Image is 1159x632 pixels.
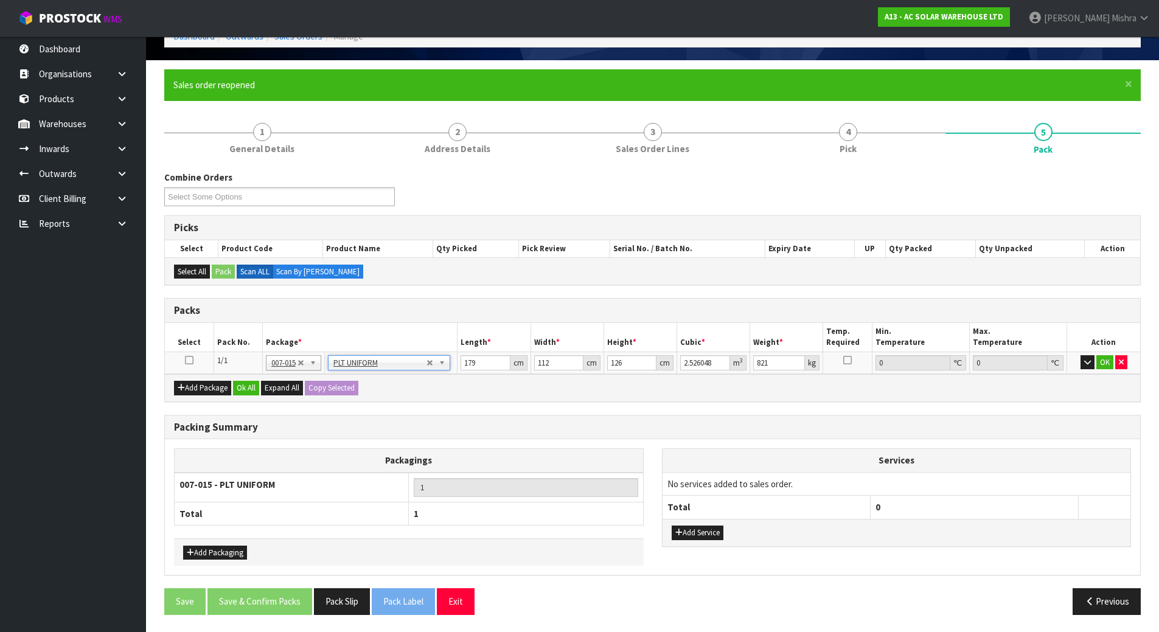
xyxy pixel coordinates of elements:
span: Expand All [265,383,299,393]
span: 007-015 [271,356,298,370]
button: Pack [212,265,235,279]
div: m [730,355,747,370]
a: A13 - AC SOLAR WAREHOUSE LTD [878,7,1010,27]
td: No services added to sales order. [663,472,1131,495]
button: Save [164,588,206,614]
button: Expand All [261,381,303,395]
th: Qty Picked [433,240,519,257]
th: Total [663,496,871,519]
th: Height [604,323,677,352]
span: Pick [840,142,857,155]
th: Select [165,323,214,352]
span: PLT UNIFORM [333,356,426,370]
button: Pack Label [372,588,435,614]
th: Length [458,323,531,352]
th: Action [1085,240,1140,257]
span: 1/1 [217,355,228,366]
th: Product Name [323,240,433,257]
button: Previous [1073,588,1141,614]
button: Add Packaging [183,546,247,560]
span: 1 [253,123,271,141]
th: Qty Packed [885,240,975,257]
span: Mishra [1112,12,1136,24]
div: kg [805,355,820,370]
span: Manage [333,30,363,42]
th: Services [663,449,1131,472]
h3: Packs [174,305,1131,316]
a: Sales Orders [274,30,322,42]
button: Select All [174,265,210,279]
span: Address Details [425,142,490,155]
div: cm [583,355,600,370]
a: Outwards [226,30,263,42]
th: Width [531,323,604,352]
span: 2 [448,123,467,141]
th: UP [854,240,885,257]
th: Packagings [175,449,644,473]
th: Pick Review [519,240,610,257]
button: Add Package [174,381,231,395]
th: Qty Unpacked [975,240,1084,257]
small: WMS [103,13,122,25]
h3: Picks [174,222,1131,234]
div: ℃ [1048,355,1063,370]
th: Select [165,240,218,257]
label: Combine Orders [164,171,232,184]
button: Ok All [233,381,259,395]
span: Sales Order Lines [616,142,689,155]
button: Save & Confirm Packs [207,588,312,614]
label: Scan ALL [237,265,273,279]
div: cm [656,355,673,370]
button: OK [1096,355,1113,370]
div: cm [510,355,527,370]
th: Expiry Date [765,240,855,257]
button: Add Service [672,526,723,540]
span: [PERSON_NAME] [1044,12,1110,24]
span: 3 [644,123,662,141]
span: General Details [229,142,294,155]
th: Product Code [218,240,323,257]
button: Copy Selected [305,381,358,395]
span: Pack [1034,143,1053,156]
span: 4 [839,123,857,141]
th: Temp. Required [823,323,872,352]
span: × [1125,75,1132,92]
th: Serial No. / Batch No. [610,240,765,257]
th: Weight [750,323,823,352]
th: Max. Temperature [969,323,1067,352]
button: Exit [437,588,475,614]
a: Dashboard [173,30,215,42]
span: 1 [414,508,419,519]
th: Action [1067,323,1140,352]
span: 5 [1034,123,1053,141]
th: Pack No. [214,323,262,352]
sup: 3 [740,356,743,364]
span: Sales order reopened [173,79,255,91]
th: Total [175,502,409,525]
span: 0 [875,501,880,513]
span: ProStock [39,10,101,26]
strong: 007-015 - PLT UNIFORM [179,479,275,490]
strong: A13 - AC SOLAR WAREHOUSE LTD [885,12,1003,22]
div: ℃ [950,355,966,370]
span: Pack [164,162,1141,623]
img: cube-alt.png [18,10,33,26]
button: Pack Slip [314,588,370,614]
th: Cubic [677,323,750,352]
th: Package [262,323,458,352]
h3: Packing Summary [174,422,1131,433]
th: Min. Temperature [872,323,969,352]
label: Scan By [PERSON_NAME] [273,265,363,279]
